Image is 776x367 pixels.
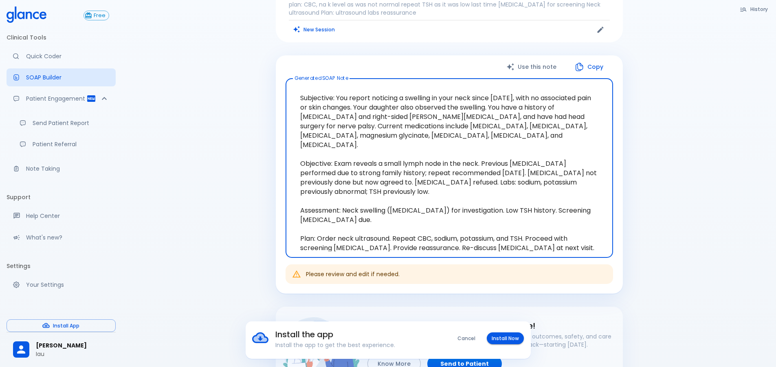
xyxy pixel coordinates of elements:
p: Note Taking [26,165,109,173]
button: Free [84,11,109,20]
div: Patient Reports & Referrals [7,90,116,108]
p: Install the app to get the best experience. [275,341,431,349]
button: History [736,3,773,15]
a: Moramiz: Find ICD10AM codes instantly [7,47,116,65]
a: Docugen: Compose a clinical documentation in seconds [7,68,116,86]
h6: Better outcomes start with a simple note! [367,319,616,332]
p: Patient Engagement [26,94,86,103]
div: Please review and edit if needed. [306,267,400,281]
p: Quick Coder [26,52,109,60]
span: Free [90,13,109,19]
div: [PERSON_NAME]Iau [7,336,116,364]
p: Send Patient Report [33,119,109,127]
button: Install Now [487,332,524,344]
button: Install App [7,319,116,332]
a: Receive patient referrals [13,135,116,153]
button: Cancel [453,332,480,344]
span: [PERSON_NAME] [36,341,109,350]
div: Recent updates and feature releases [7,229,116,246]
p: Your Settings [26,281,109,289]
p: Iau [36,350,109,358]
textarea: Subjective: You report noticing a swelling in your neck since [DATE], with no associated pain or ... [291,85,607,251]
li: Clinical Tools [7,28,116,47]
p: What's new? [26,233,109,242]
button: Clears all inputs and results. [289,24,340,35]
a: Get help from our support team [7,207,116,225]
h6: Install the app [275,328,431,341]
button: Copy [566,59,613,75]
button: Use this note [498,59,566,75]
p: Help Center [26,212,109,220]
li: Support [7,187,116,207]
p: Patient Referral [33,140,109,148]
p: SOAP Builder [26,73,109,81]
li: Settings [7,256,116,276]
a: Manage your settings [7,276,116,294]
button: Edit [594,24,607,36]
a: Click to view or change your subscription [84,11,116,20]
a: Send a patient summary [13,114,116,132]
a: Advanced note-taking [7,160,116,178]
